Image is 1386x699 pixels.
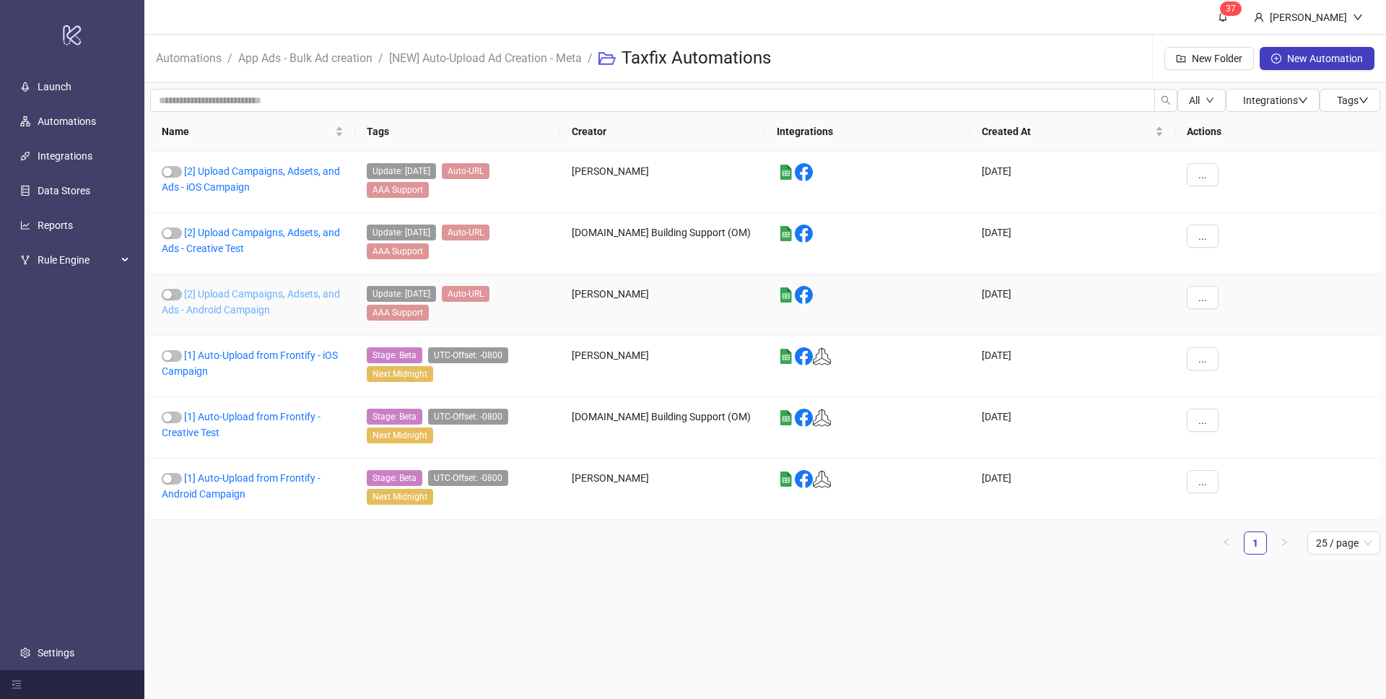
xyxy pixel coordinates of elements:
div: [PERSON_NAME] [560,274,765,336]
span: 7 [1231,4,1236,14]
a: Launch [38,81,71,92]
span: AAA Support [367,243,429,259]
div: [PERSON_NAME] [1264,9,1353,25]
a: Reports [38,220,73,231]
span: ... [1198,476,1207,487]
span: user [1254,12,1264,22]
a: Integrations [38,150,92,162]
span: AAA Support [367,305,429,321]
h3: Taxfix Automations [622,47,771,70]
button: New Folder [1164,47,1254,70]
button: right [1273,531,1296,555]
a: [1] Auto-Upload from Frontify - Creative Test [162,411,321,438]
span: UTC-Offset: -0800 [428,470,508,486]
span: UTC-Offset: -0800 [428,347,508,363]
span: down [1298,95,1308,105]
span: New Automation [1287,53,1363,64]
button: ... [1187,409,1219,432]
button: ... [1187,225,1219,248]
li: / [588,35,593,82]
span: down [1206,96,1214,105]
a: App Ads - Bulk Ad creation [235,49,375,65]
div: [DATE] [970,459,1175,520]
div: [PERSON_NAME] [560,336,765,397]
a: Data Stores [38,185,90,196]
li: Next Page [1273,531,1296,555]
div: [DOMAIN_NAME] Building Support (OM) [560,397,765,459]
div: [DATE] [970,397,1175,459]
span: Stage: Beta [367,470,422,486]
span: Tags [1337,95,1369,106]
button: left [1215,531,1238,555]
a: [2] Upload Campaigns, Adsets, and Ads - iOS Campaign [162,165,340,193]
span: down [1353,12,1363,22]
th: Name [150,112,355,152]
a: 1 [1245,532,1266,554]
span: Auto-URL [442,163,489,179]
button: Tagsdown [1320,89,1380,112]
span: Auto-URL [442,225,489,240]
span: Name [162,123,332,139]
th: Actions [1175,112,1380,152]
span: left [1222,538,1231,547]
th: Tags [355,112,560,152]
span: Next Midnight [367,489,433,505]
span: Auto-URL [442,286,489,302]
li: Previous Page [1215,531,1238,555]
div: [DATE] [970,274,1175,336]
span: AAA Support [367,182,429,198]
a: Automations [38,116,96,127]
th: Creator [560,112,765,152]
div: [DATE] [970,152,1175,213]
span: UTC-Offset: -0800 [428,409,508,425]
div: [PERSON_NAME] [560,459,765,520]
span: Created At [982,123,1152,139]
sup: 37 [1220,1,1242,16]
button: ... [1187,347,1219,370]
div: [PERSON_NAME] [560,152,765,213]
div: Page Size [1307,531,1380,555]
li: 1 [1244,531,1267,555]
span: ... [1198,169,1207,181]
span: Update: May21 [367,286,436,302]
button: ... [1187,470,1219,493]
span: ... [1198,414,1207,426]
span: 3 [1226,4,1231,14]
a: Settings [38,647,74,659]
a: [1] Auto-Upload from Frontify - Android Campaign [162,472,321,500]
button: Integrationsdown [1226,89,1320,112]
li: / [378,35,383,82]
span: ... [1198,353,1207,365]
button: ... [1187,286,1219,309]
span: Update: May21 [367,163,436,179]
span: New Folder [1192,53,1242,64]
span: ... [1198,292,1207,303]
span: plus-circle [1271,53,1281,64]
th: Integrations [765,112,970,152]
span: ... [1198,230,1207,242]
a: [2] Upload Campaigns, Adsets, and Ads - Android Campaign [162,288,340,316]
span: Next Midnight [367,366,433,382]
span: search [1161,95,1171,105]
span: Integrations [1243,95,1308,106]
span: menu-fold [12,680,22,690]
span: All [1189,95,1200,106]
button: New Automation [1260,47,1374,70]
span: right [1280,538,1289,547]
li: / [227,35,232,82]
span: down [1359,95,1369,105]
a: Automations [153,49,225,65]
span: Update: May21 [367,225,436,240]
span: folder-add [1176,53,1186,64]
span: Stage: Beta [367,409,422,425]
div: [DATE] [970,213,1175,274]
span: Stage: Beta [367,347,422,363]
span: Next Midnight [367,427,433,443]
span: bell [1218,12,1228,22]
div: [DOMAIN_NAME] Building Support (OM) [560,213,765,274]
span: folder-open [598,50,616,67]
span: Rule Engine [38,246,117,274]
button: ... [1187,163,1219,186]
a: [NEW] Auto-Upload Ad Creation - Meta [386,49,585,65]
span: 25 / page [1316,532,1372,554]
